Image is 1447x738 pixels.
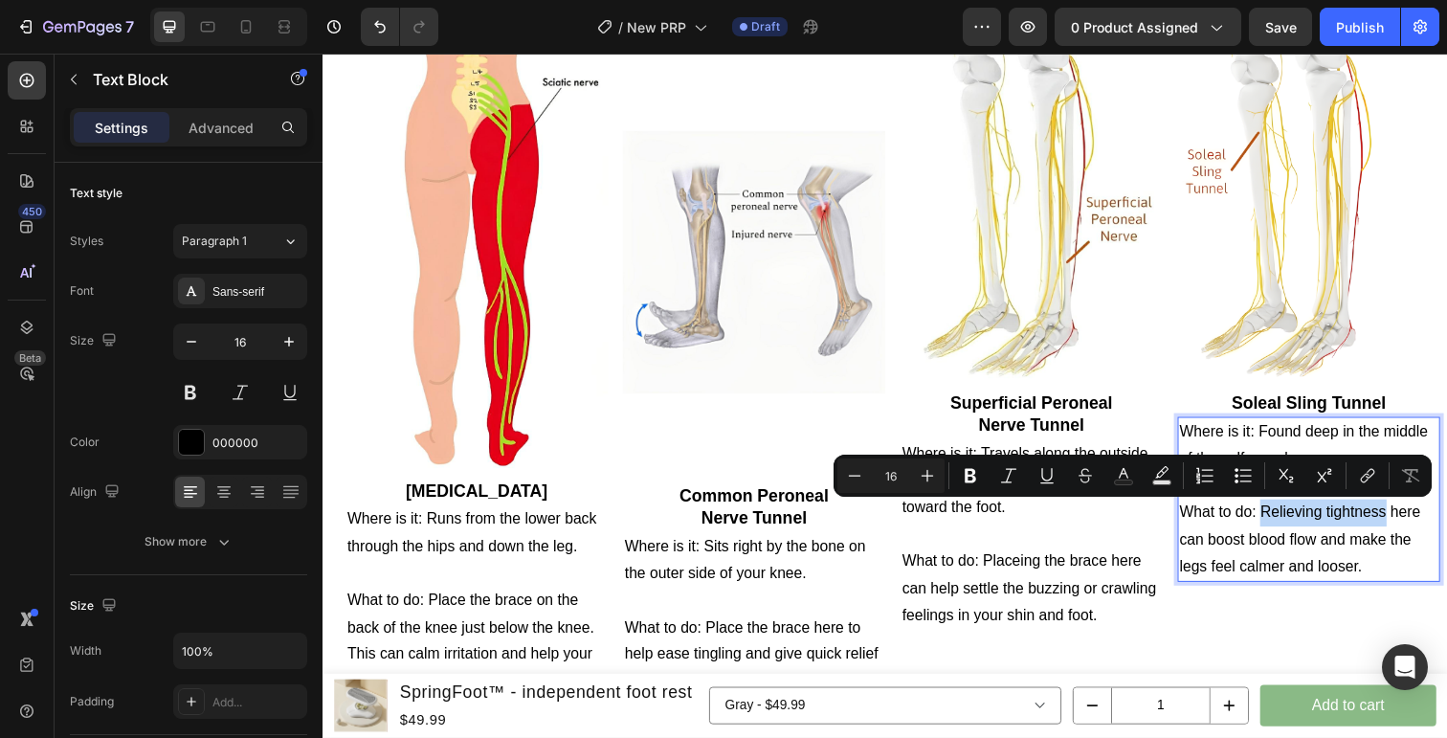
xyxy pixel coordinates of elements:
button: 0 product assigned [1055,8,1241,46]
p: What to do: Place the brace here to help ease tingling and give quick relief in the [MEDICAL_DATA]. [308,573,572,656]
div: Beta [14,350,46,366]
div: Rich Text Editor. Editing area: main [306,488,574,658]
div: Styles [70,233,103,250]
span: Paragraph 1 [182,233,247,250]
div: Size [70,328,121,354]
div: 000000 [212,435,302,452]
input: quantity [805,648,906,684]
h2: Soleal Sling Tunnel [873,345,1141,370]
button: Save [1249,8,1312,46]
div: Rich Text Editor. Editing area: main [590,393,857,591]
input: Auto [174,634,306,668]
div: Rich Text Editor. Editing area: main [873,371,1141,541]
button: Publish [1320,8,1400,46]
div: Show more [145,532,234,551]
button: decrement [767,648,805,684]
button: Show more [70,525,307,559]
h2: [MEDICAL_DATA] [23,435,291,460]
p: Where is it: Found deep in the middle of the calf muscle. [875,373,1139,429]
p: Text Block [93,68,256,91]
div: Align [70,480,123,505]
button: increment [906,648,945,684]
p: Where is it: Travels along the outside of your [MEDICAL_DATA] down toward the foot. [591,395,856,478]
button: 7 [8,8,143,46]
div: Font [70,282,94,300]
div: Padding [70,693,114,710]
p: Where is it: Sits right by the bone on the outer side of your knee. [308,490,572,546]
span: Draft [751,18,780,35]
div: Sans-serif [212,283,302,301]
span: New PRP [627,17,686,37]
p: What to do: Relieving tightness here can boost blood flow and make the legs feel calmer and looser. [875,456,1139,538]
div: Publish [1336,17,1384,37]
div: Text style [70,185,122,202]
div: Color [70,434,100,451]
p: Where is it: Runs from the lower back through the hips and down the leg. [25,462,289,518]
span: 0 product assigned [1071,17,1198,37]
p: Settings [95,118,148,138]
h2: Common Peroneal Nerve Tunnel [306,439,574,488]
div: Width [70,642,101,660]
div: Rich Text Editor. Editing area: main [23,460,291,658]
p: Advanced [189,118,254,138]
div: $49.99 [77,668,379,694]
div: 450 [18,204,46,219]
h2: Superficial Peroneal Nerve Tunnel [590,345,857,393]
span: Save [1265,19,1297,35]
div: Add to cart [1010,653,1083,681]
div: Size [70,593,121,619]
button: Paragraph 1 [173,224,307,258]
iframe: Design area [323,54,1447,738]
p: What to do: Placeing the brace here can help settle the buzzing or crawling feelings in your shin... [591,505,856,588]
div: Add... [212,694,302,711]
span: / [618,17,623,37]
button: Add to cart [957,645,1137,688]
div: Open Intercom Messenger [1382,644,1428,690]
div: Editor contextual toolbar [834,455,1432,497]
p: What to do: Place the brace on the back of the knee just below the knee. This can calm irritation... [25,546,289,656]
p: 7 [125,15,134,38]
div: Undo/Redo [361,8,438,46]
